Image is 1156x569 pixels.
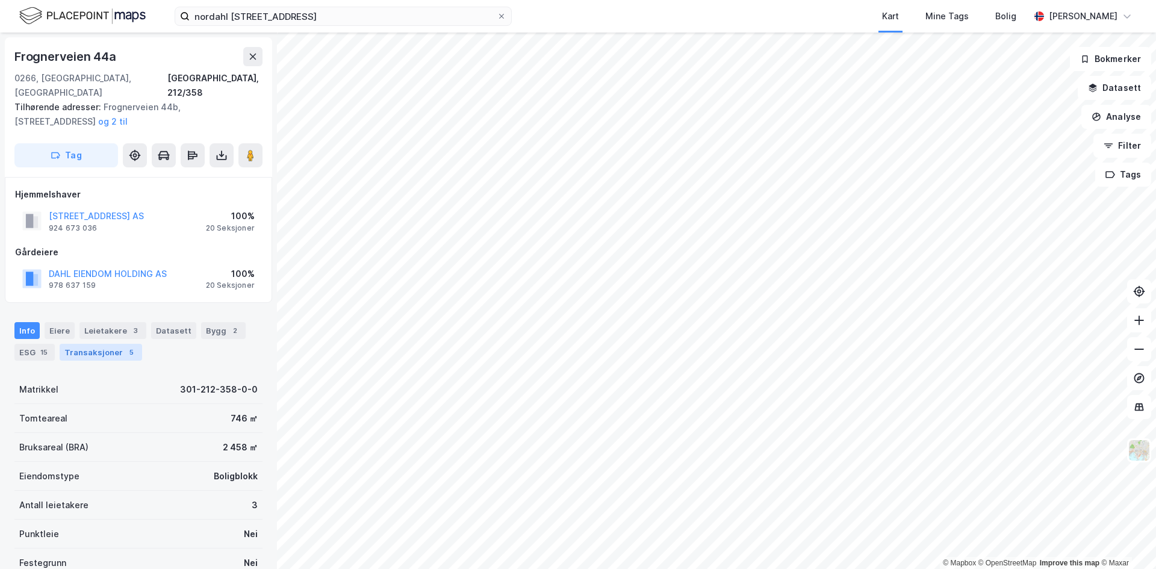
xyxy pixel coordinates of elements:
div: 20 Seksjoner [206,223,255,233]
div: 3 [252,498,258,512]
div: 15 [38,346,50,358]
div: 2 458 ㎡ [223,440,258,455]
div: Eiere [45,322,75,339]
div: Kart [882,9,899,23]
div: Info [14,322,40,339]
div: [PERSON_NAME] [1049,9,1117,23]
button: Datasett [1078,76,1151,100]
div: Transaksjoner [60,344,142,361]
div: Nei [244,527,258,541]
div: Frognerveien 44b, [STREET_ADDRESS] [14,100,253,129]
div: Boligblokk [214,469,258,483]
div: 301-212-358-0-0 [180,382,258,397]
div: 100% [206,209,255,223]
a: Improve this map [1040,559,1099,567]
div: 746 ㎡ [231,411,258,426]
div: Kontrollprogram for chat [1096,511,1156,569]
div: 20 Seksjoner [206,281,255,290]
div: 5 [125,346,137,358]
div: 0266, [GEOGRAPHIC_DATA], [GEOGRAPHIC_DATA] [14,71,167,100]
div: 2 [229,325,241,337]
div: Bygg [201,322,246,339]
button: Bokmerker [1070,47,1151,71]
a: Mapbox [943,559,976,567]
div: Hjemmelshaver [15,187,262,202]
div: Bruksareal (BRA) [19,440,89,455]
div: Eiendomstype [19,469,79,483]
div: Antall leietakere [19,498,89,512]
div: [GEOGRAPHIC_DATA], 212/358 [167,71,263,100]
div: Leietakere [79,322,146,339]
iframe: Chat Widget [1096,511,1156,569]
div: 3 [129,325,141,337]
div: Datasett [151,322,196,339]
button: Filter [1093,134,1151,158]
div: 978 637 159 [49,281,96,290]
div: 100% [206,267,255,281]
div: Bolig [995,9,1016,23]
div: Matrikkel [19,382,58,397]
div: Gårdeiere [15,245,262,260]
div: ESG [14,344,55,361]
button: Tags [1095,163,1151,187]
img: Z [1128,439,1151,462]
div: 924 673 036 [49,223,97,233]
div: Mine Tags [925,9,969,23]
button: Tag [14,143,118,167]
img: logo.f888ab2527a4732fd821a326f86c7f29.svg [19,5,146,26]
div: Tomteareal [19,411,67,426]
button: Analyse [1081,105,1151,129]
div: Punktleie [19,527,59,541]
div: Frognerveien 44a [14,47,119,66]
span: Tilhørende adresser: [14,102,104,112]
input: Søk på adresse, matrikkel, gårdeiere, leietakere eller personer [190,7,497,25]
a: OpenStreetMap [978,559,1037,567]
